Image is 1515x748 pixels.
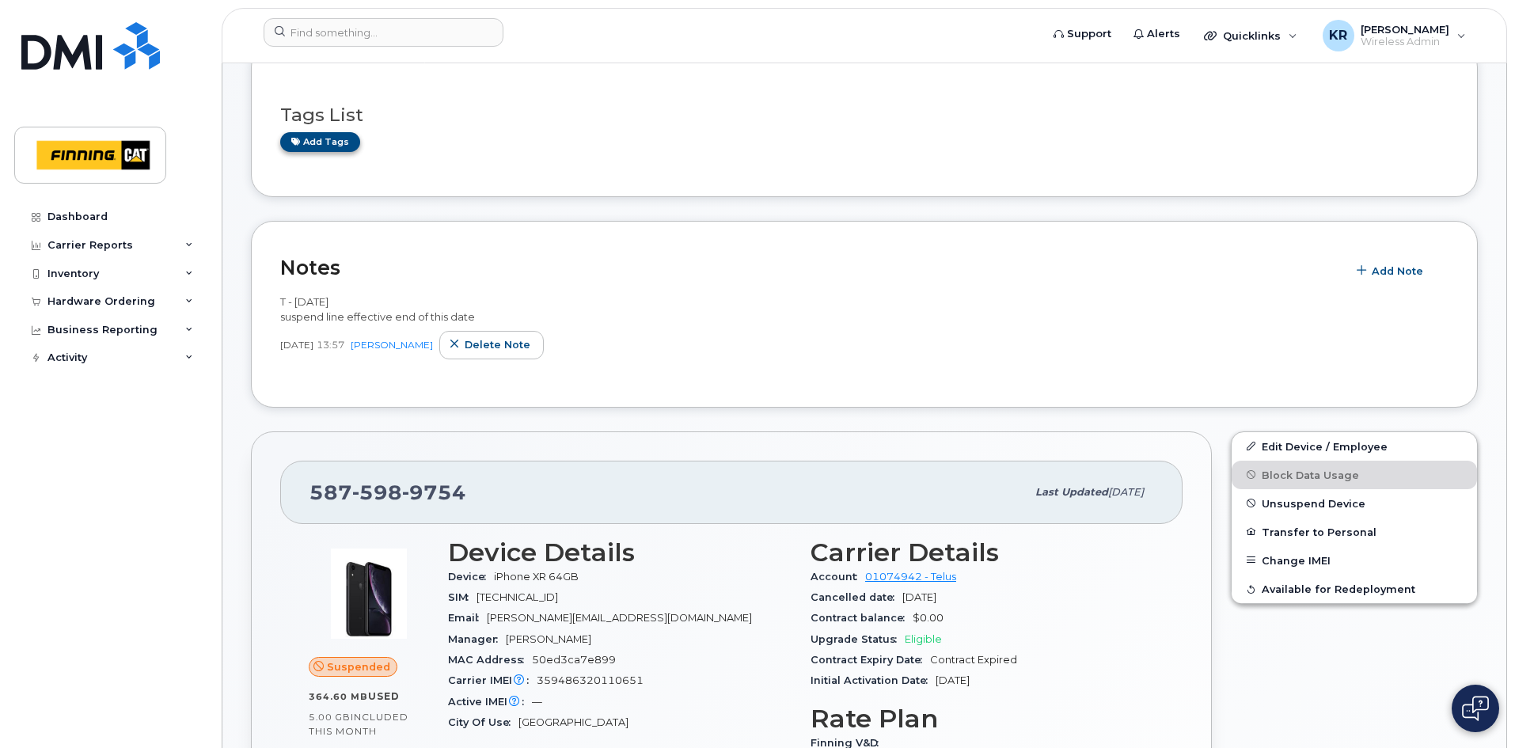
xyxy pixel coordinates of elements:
[1372,264,1423,279] span: Add Note
[1462,696,1489,721] img: Open chat
[811,633,905,645] span: Upgrade Status
[537,674,644,686] span: 359486320110651
[448,612,487,624] span: Email
[280,295,475,323] span: T - [DATE] suspend line effective end of this date
[465,337,530,352] span: Delete note
[309,480,466,504] span: 587
[487,612,752,624] span: [PERSON_NAME][EMAIL_ADDRESS][DOMAIN_NAME]
[448,654,532,666] span: MAC Address
[532,696,542,708] span: —
[811,591,902,603] span: Cancelled date
[280,338,313,351] span: [DATE]
[811,612,913,624] span: Contract balance
[1122,18,1191,50] a: Alerts
[1193,20,1308,51] div: Quicklinks
[1262,583,1415,595] span: Available for Redeployment
[1262,497,1365,509] span: Unsuspend Device
[448,571,494,583] span: Device
[811,704,1154,733] h3: Rate Plan
[811,538,1154,567] h3: Carrier Details
[321,546,416,641] img: image20231002-4137094-15xy9hn.jpeg
[448,591,477,603] span: SIM
[351,339,433,351] a: [PERSON_NAME]
[439,331,544,359] button: Delete note
[532,654,616,666] span: 50ed3ca7e899
[1232,461,1477,489] button: Block Data Usage
[1232,489,1477,518] button: Unsuspend Device
[811,654,930,666] span: Contract Expiry Date
[448,696,532,708] span: Active IMEI
[494,571,579,583] span: iPhone XR 64GB
[368,690,400,702] span: used
[327,659,390,674] span: Suspended
[1223,29,1281,42] span: Quicklinks
[1147,26,1180,42] span: Alerts
[811,674,936,686] span: Initial Activation Date
[1067,26,1111,42] span: Support
[448,538,792,567] h3: Device Details
[264,18,503,47] input: Find something...
[518,716,628,728] span: [GEOGRAPHIC_DATA]
[317,338,344,351] span: 13:57
[1329,26,1347,45] span: KR
[1232,518,1477,546] button: Transfer to Personal
[902,591,936,603] span: [DATE]
[1042,18,1122,50] a: Support
[1232,546,1477,575] button: Change IMEI
[930,654,1017,666] span: Contract Expired
[448,716,518,728] span: City Of Use
[309,712,351,723] span: 5.00 GB
[280,105,1449,125] h3: Tags List
[280,256,1338,279] h2: Notes
[402,480,466,504] span: 9754
[1035,486,1108,498] span: Last updated
[352,480,402,504] span: 598
[309,691,368,702] span: 364.60 MB
[936,674,970,686] span: [DATE]
[811,571,865,583] span: Account
[448,674,537,686] span: Carrier IMEI
[1312,20,1477,51] div: Kristie Reil
[280,132,360,152] a: Add tags
[448,633,506,645] span: Manager
[865,571,956,583] a: 01074942 - Telus
[1232,575,1477,603] button: Available for Redeployment
[1361,23,1449,36] span: [PERSON_NAME]
[477,591,558,603] span: [TECHNICAL_ID]
[309,711,408,737] span: included this month
[1108,486,1144,498] span: [DATE]
[1346,256,1437,285] button: Add Note
[506,633,591,645] span: [PERSON_NAME]
[913,612,944,624] span: $0.00
[1361,36,1449,48] span: Wireless Admin
[1232,432,1477,461] a: Edit Device / Employee
[905,633,942,645] span: Eligible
